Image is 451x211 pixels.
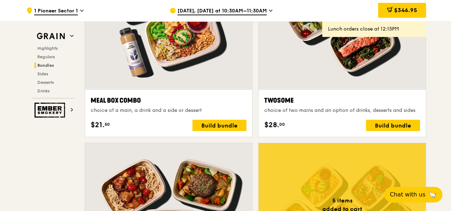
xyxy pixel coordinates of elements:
div: Twosome [264,96,420,105]
div: Build bundle [366,120,420,131]
span: Highlights [37,46,58,51]
div: Build bundle [192,120,246,131]
span: Sides [37,71,48,76]
span: Regulars [37,54,55,59]
span: Bundles [37,63,54,68]
span: 🦙 [428,190,437,199]
span: $21. [91,120,105,130]
span: Desserts [37,80,54,85]
span: 1 Pioneer Sector 1 [34,7,78,15]
span: $346.95 [394,7,417,13]
span: $28. [264,120,279,130]
button: Chat with us🦙 [384,187,442,202]
div: choice of a main, a drink and a side or dessert [91,107,246,114]
div: Lunch orders close at 12:15PM [328,26,420,33]
img: Grain web logo [35,30,67,43]
span: Drinks [37,88,49,93]
img: Ember Smokery web logo [35,103,67,118]
div: choice of two mains and an option of drinks, desserts and sides [264,107,420,114]
span: 00 [279,121,285,127]
span: [DATE], [DATE] at 10:30AM–11:30AM [177,7,267,15]
span: 50 [105,121,110,127]
div: Meal Box Combo [91,96,246,105]
span: Chat with us [390,190,425,199]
